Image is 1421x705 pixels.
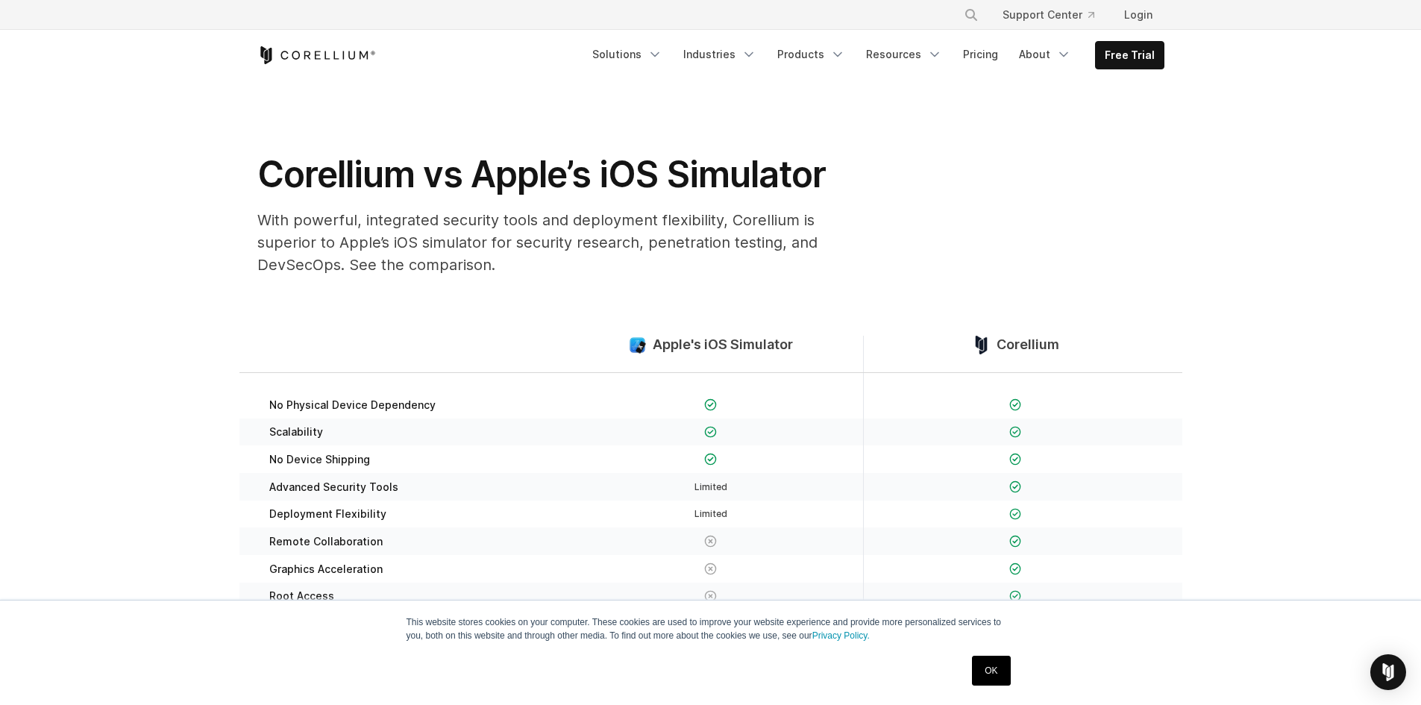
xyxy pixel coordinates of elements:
[1112,1,1164,28] a: Login
[628,336,647,354] img: compare_ios-simulator--large
[269,480,398,494] span: Advanced Security Tools
[704,563,717,575] img: X
[269,589,334,603] span: Root Access
[704,426,717,439] img: Checkmark
[1009,453,1022,466] img: Checkmark
[1009,480,1022,493] img: Checkmark
[991,1,1106,28] a: Support Center
[694,508,727,519] span: Limited
[674,41,765,68] a: Industries
[1370,654,1406,690] div: Open Intercom Messenger
[768,41,854,68] a: Products
[704,590,717,603] img: X
[269,453,370,466] span: No Device Shipping
[269,398,436,412] span: No Physical Device Dependency
[583,41,1164,69] div: Navigation Menu
[1009,535,1022,548] img: Checkmark
[257,46,376,64] a: Corellium Home
[857,41,951,68] a: Resources
[954,41,1007,68] a: Pricing
[269,563,383,576] span: Graphics Acceleration
[1009,426,1022,439] img: Checkmark
[653,336,793,354] span: Apple's iOS Simulator
[407,615,1015,642] p: This website stores cookies on your computer. These cookies are used to improve your website expe...
[1009,398,1022,411] img: Checkmark
[812,630,870,641] a: Privacy Policy.
[704,453,717,466] img: Checkmark
[269,425,323,439] span: Scalability
[958,1,985,28] button: Search
[583,41,671,68] a: Solutions
[946,1,1164,28] div: Navigation Menu
[1009,508,1022,521] img: Checkmark
[694,481,727,492] span: Limited
[269,507,386,521] span: Deployment Flexibility
[972,656,1010,686] a: OK
[997,336,1059,354] span: Corellium
[704,535,717,548] img: X
[1009,590,1022,603] img: Checkmark
[257,209,854,276] p: With powerful, integrated security tools and deployment flexibility, Corellium is superior to App...
[1096,42,1164,69] a: Free Trial
[257,152,854,197] h1: Corellium vs Apple’s iOS Simulator
[704,398,717,411] img: Checkmark
[269,535,383,548] span: Remote Collaboration
[1010,41,1080,68] a: About
[1009,563,1022,575] img: Checkmark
